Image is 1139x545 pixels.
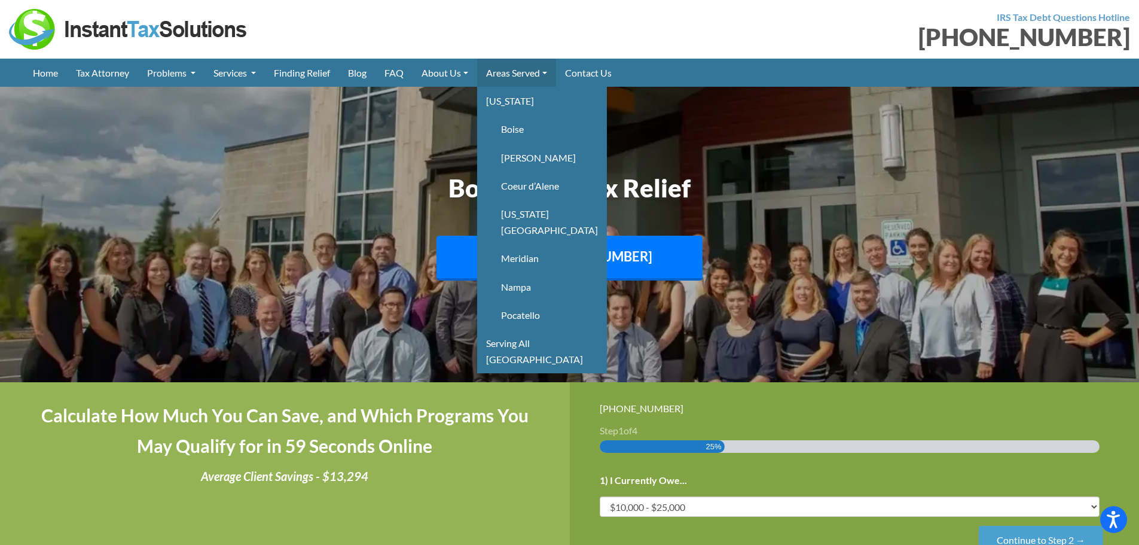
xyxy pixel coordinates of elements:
a: [US_STATE][GEOGRAPHIC_DATA] [477,200,607,244]
a: Serving All [GEOGRAPHIC_DATA] [477,329,607,373]
a: Coeur d’Alene [477,172,607,200]
a: Tax Attorney [67,59,138,87]
a: [US_STATE] [477,87,607,115]
div: [PHONE_NUMBER] [579,25,1131,49]
label: 1) I Currently Owe... [600,474,687,487]
a: FAQ [375,59,413,87]
img: Instant Tax Solutions Logo [9,9,248,50]
h1: Boise 1099 Tax Relief [238,170,902,206]
i: Average Client Savings - $13,294 [201,469,368,483]
div: [PHONE_NUMBER] [600,400,1110,416]
a: Problems [138,59,204,87]
span: 4 [632,425,637,436]
a: Areas Served [477,59,556,87]
span: 25% [706,440,722,453]
a: Call: [PHONE_NUMBER] [436,236,703,281]
strong: IRS Tax Debt Questions Hotline [997,11,1130,23]
a: Nampa [477,273,607,301]
a: About Us [413,59,477,87]
a: Contact Us [556,59,621,87]
a: Meridian [477,244,607,272]
a: Pocatello [477,301,607,329]
a: Blog [339,59,375,87]
a: Services [204,59,265,87]
h4: Calculate How Much You Can Save, and Which Programs You May Qualify for in 59 Seconds Online [30,400,540,461]
a: Home [24,59,67,87]
a: Instant Tax Solutions Logo [9,22,248,34]
a: Finding Relief [265,59,339,87]
span: 1 [618,425,624,436]
a: Boise [477,115,607,143]
h3: Step of [600,426,1110,436]
a: [PERSON_NAME] [477,144,607,172]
